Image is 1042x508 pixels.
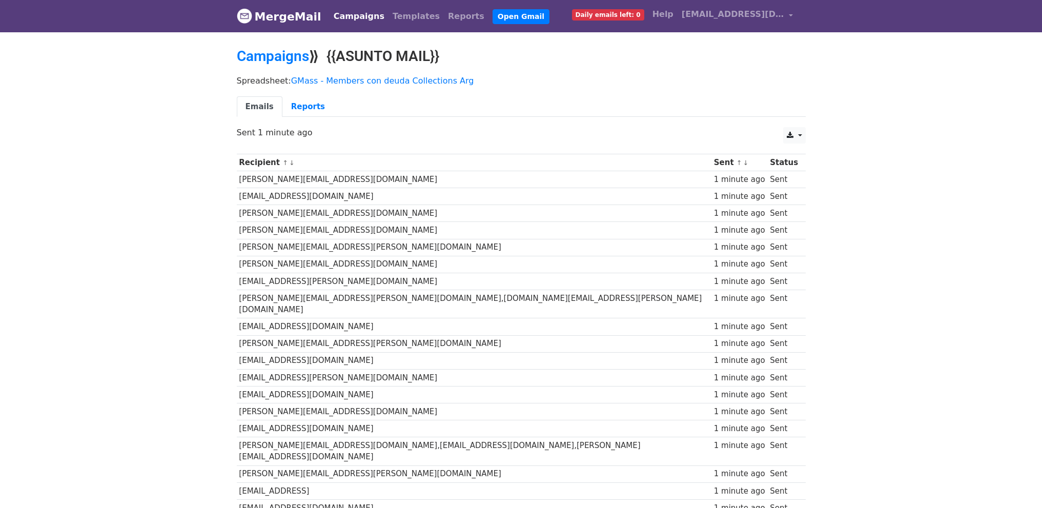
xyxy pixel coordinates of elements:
[714,208,765,219] div: 1 minute ago
[714,423,765,435] div: 1 minute ago
[237,403,711,420] td: [PERSON_NAME][EMAIL_ADDRESS][DOMAIN_NAME]
[711,154,767,171] th: Sent
[714,440,765,452] div: 1 minute ago
[237,171,711,188] td: [PERSON_NAME][EMAIL_ADDRESS][DOMAIN_NAME]
[714,372,765,384] div: 1 minute ago
[714,406,765,418] div: 1 minute ago
[237,465,711,482] td: [PERSON_NAME][EMAIL_ADDRESS][PERSON_NAME][DOMAIN_NAME]
[767,273,800,290] td: Sent
[237,335,711,352] td: [PERSON_NAME][EMAIL_ADDRESS][PERSON_NAME][DOMAIN_NAME]
[767,239,800,256] td: Sent
[767,290,800,318] td: Sent
[767,420,800,437] td: Sent
[714,241,765,253] div: 1 minute ago
[767,386,800,403] td: Sent
[714,321,765,333] div: 1 minute ago
[714,191,765,202] div: 1 minute ago
[237,420,711,437] td: [EMAIL_ADDRESS][DOMAIN_NAME]
[289,159,295,167] a: ↓
[714,276,765,288] div: 1 minute ago
[767,482,800,499] td: Sent
[648,4,678,25] a: Help
[767,352,800,369] td: Sent
[767,256,800,273] td: Sent
[714,293,765,304] div: 1 minute ago
[767,403,800,420] td: Sent
[714,355,765,367] div: 1 minute ago
[237,352,711,369] td: [EMAIL_ADDRESS][DOMAIN_NAME]
[237,290,711,318] td: [PERSON_NAME][EMAIL_ADDRESS][PERSON_NAME][DOMAIN_NAME],[DOMAIN_NAME][EMAIL_ADDRESS][PERSON_NAME][...
[572,9,644,21] span: Daily emails left: 0
[237,482,711,499] td: [EMAIL_ADDRESS]
[237,48,309,65] a: Campaigns
[237,437,711,466] td: [PERSON_NAME][EMAIL_ADDRESS][DOMAIN_NAME],[EMAIL_ADDRESS][DOMAIN_NAME],[PERSON_NAME][EMAIL_ADDRES...
[237,318,711,335] td: [EMAIL_ADDRESS][DOMAIN_NAME]
[291,76,474,86] a: GMass - Members con deuda Collections Arg
[767,465,800,482] td: Sent
[743,159,749,167] a: ↓
[237,8,252,24] img: MergeMail logo
[237,369,711,386] td: [EMAIL_ADDRESS][PERSON_NAME][DOMAIN_NAME]
[767,222,800,239] td: Sent
[714,468,765,480] div: 1 minute ago
[237,273,711,290] td: [EMAIL_ADDRESS][PERSON_NAME][DOMAIN_NAME]
[282,159,288,167] a: ↑
[568,4,648,25] a: Daily emails left: 0
[282,96,334,117] a: Reports
[767,335,800,352] td: Sent
[237,188,711,205] td: [EMAIL_ADDRESS][DOMAIN_NAME]
[389,6,444,27] a: Templates
[444,6,488,27] a: Reports
[237,75,806,86] p: Spreadsheet:
[330,6,389,27] a: Campaigns
[767,154,800,171] th: Status
[714,485,765,497] div: 1 minute ago
[237,386,711,403] td: [EMAIL_ADDRESS][DOMAIN_NAME]
[237,239,711,256] td: [PERSON_NAME][EMAIL_ADDRESS][PERSON_NAME][DOMAIN_NAME]
[237,6,321,27] a: MergeMail
[714,389,765,401] div: 1 minute ago
[682,8,784,21] span: [EMAIL_ADDRESS][DOMAIN_NAME]
[237,205,711,222] td: [PERSON_NAME][EMAIL_ADDRESS][DOMAIN_NAME]
[767,318,800,335] td: Sent
[767,437,800,466] td: Sent
[737,159,742,167] a: ↑
[237,154,711,171] th: Recipient
[767,205,800,222] td: Sent
[237,96,282,117] a: Emails
[237,222,711,239] td: [PERSON_NAME][EMAIL_ADDRESS][DOMAIN_NAME]
[767,188,800,205] td: Sent
[714,225,765,236] div: 1 minute ago
[714,258,765,270] div: 1 minute ago
[678,4,798,28] a: [EMAIL_ADDRESS][DOMAIN_NAME]
[493,9,549,24] a: Open Gmail
[237,127,806,138] p: Sent 1 minute ago
[714,338,765,350] div: 1 minute ago
[767,171,800,188] td: Sent
[237,48,806,65] h2: ⟫ {{ASUNTO MAIL}}
[237,256,711,273] td: [PERSON_NAME][EMAIL_ADDRESS][DOMAIN_NAME]
[767,369,800,386] td: Sent
[714,174,765,186] div: 1 minute ago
